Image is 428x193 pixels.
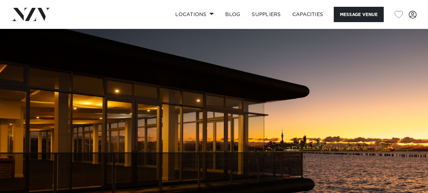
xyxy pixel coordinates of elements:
[170,7,220,22] a: Locations
[287,7,329,22] a: Capacities
[334,7,384,22] button: Message Venue
[246,7,286,22] a: SUPPLIERS
[11,8,50,21] img: nzv-logo.png
[220,7,246,22] a: BLOG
